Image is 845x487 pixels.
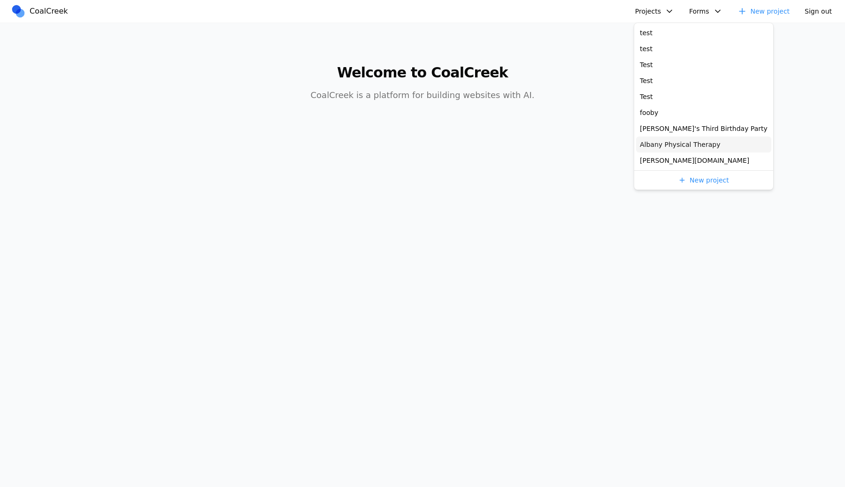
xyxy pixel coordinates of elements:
a: New project [732,4,796,19]
a: Test [636,57,771,73]
a: Test [636,73,771,89]
a: Albany Physical Therapy [636,137,771,152]
a: Test [636,89,771,105]
span: CoalCreek [30,6,68,17]
button: Forms [684,4,728,19]
a: test [636,41,771,57]
a: test [636,25,771,41]
a: New project [636,173,771,188]
a: fooby [636,105,771,121]
a: [PERSON_NAME][DOMAIN_NAME] [636,152,771,168]
div: Projects [634,23,774,190]
button: Sign out [799,4,837,19]
a: [PERSON_NAME]'s Third Birthday Party [636,121,771,137]
button: Projects [630,4,680,19]
p: CoalCreek is a platform for building websites with AI. [242,89,603,102]
a: CoalCreek [11,4,72,18]
h1: Welcome to CoalCreek [242,64,603,81]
